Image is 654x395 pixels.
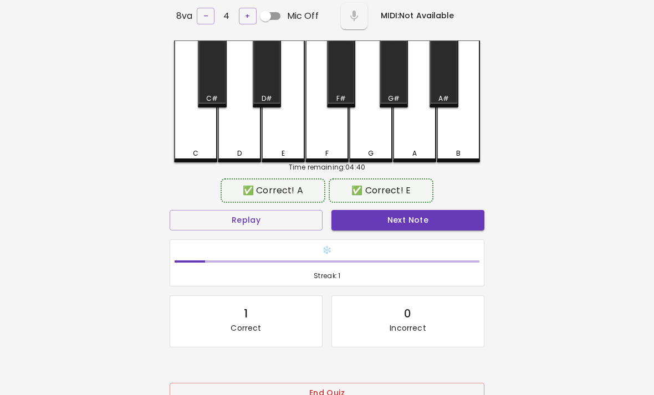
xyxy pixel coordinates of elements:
div: A [412,148,417,158]
div: 0 [404,305,411,322]
span: Mic Off [287,9,319,23]
h6: 4 [223,8,229,24]
div: D# [262,94,272,104]
span: Streak: 1 [175,270,479,281]
button: + [239,8,257,25]
div: ✅ Correct! E [334,184,428,197]
button: Replay [170,210,323,230]
div: D [237,148,242,158]
h6: 8va [176,8,192,24]
div: Time remaining: 04:40 [174,162,480,172]
button: Next Note [331,210,484,230]
div: E [282,148,285,158]
div: A# [438,94,449,104]
button: – [197,8,214,25]
div: F [325,148,329,158]
div: G [368,148,374,158]
div: F# [336,94,346,104]
div: B [456,148,461,158]
div: C# [206,94,218,104]
p: Incorrect [390,322,426,334]
div: ✅ Correct! A [226,184,320,197]
h6: MIDI: Not Available [381,10,454,22]
div: C [193,148,198,158]
p: Correct [231,322,261,334]
div: G# [388,94,400,104]
div: 1 [244,305,248,322]
h6: ❄️ [175,244,479,257]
